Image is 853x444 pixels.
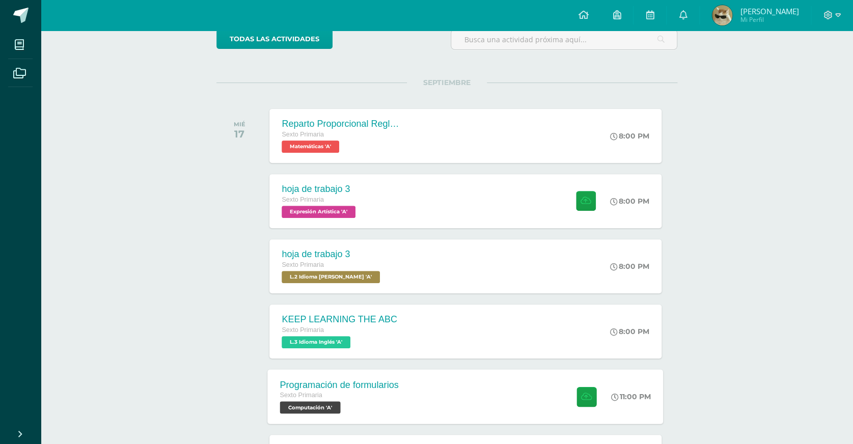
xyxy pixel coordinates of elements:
[280,401,341,413] span: Computación 'A'
[610,131,649,141] div: 8:00 PM
[282,261,324,268] span: Sexto Primaria
[611,392,651,401] div: 11:00 PM
[234,121,245,128] div: MIÉ
[280,379,399,390] div: Programación de formularios
[282,314,397,325] div: KEEP LEARNING THE ABC
[282,336,350,348] span: L.3 Idioma Inglés 'A'
[282,206,355,218] span: Expresión Artística 'A'
[282,131,324,138] span: Sexto Primaria
[282,141,339,153] span: Matemáticas 'A'
[234,128,245,140] div: 17
[282,326,324,334] span: Sexto Primaria
[282,196,324,203] span: Sexto Primaria
[216,29,333,49] a: todas las Actividades
[280,392,322,399] span: Sexto Primaria
[282,119,404,129] div: Reparto Proporcional Regla de Tres Directa Regla de Tres Indirecta
[282,249,382,260] div: hoja de trabajo 3
[740,6,799,16] span: [PERSON_NAME]
[610,262,649,271] div: 8:00 PM
[712,5,732,25] img: 6dcbd89dfd35a910e8a80c501be8fb67.png
[610,327,649,336] div: 8:00 PM
[610,197,649,206] div: 8:00 PM
[407,78,487,87] span: SEPTIEMBRE
[451,30,677,49] input: Busca una actividad próxima aquí...
[740,15,799,24] span: Mi Perfil
[282,271,380,283] span: L.2 Idioma Maya Kaqchikel 'A'
[282,184,358,195] div: hoja de trabajo 3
